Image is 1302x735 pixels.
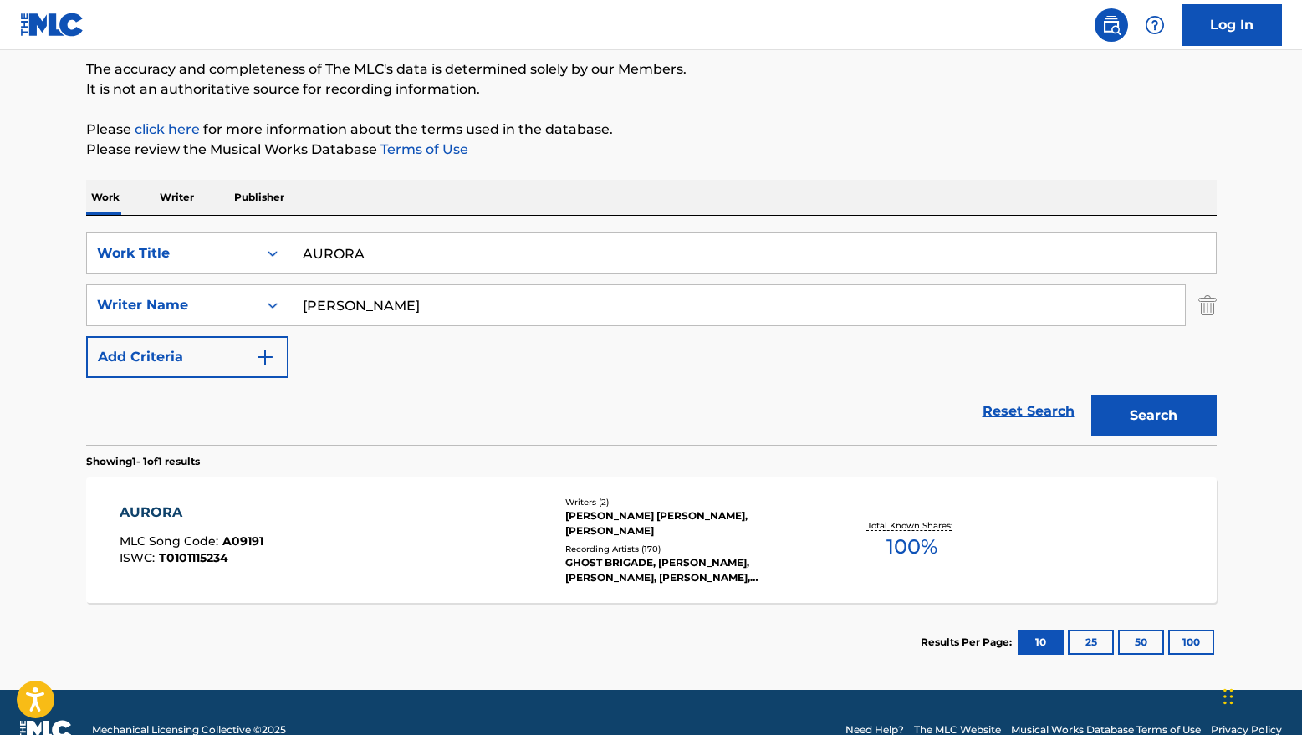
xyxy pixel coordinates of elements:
[159,550,228,565] span: T0101115234
[1091,395,1217,436] button: Search
[1145,15,1165,35] img: help
[255,347,275,367] img: 9d2ae6d4665cec9f34b9.svg
[86,454,200,469] p: Showing 1 - 1 of 1 results
[1168,630,1214,655] button: 100
[120,503,263,523] div: AURORA
[565,496,818,508] div: Writers ( 2 )
[86,79,1217,100] p: It is not an authoritative source for recording information.
[86,180,125,215] p: Work
[120,550,159,565] span: ISWC :
[135,121,200,137] a: click here
[974,393,1083,430] a: Reset Search
[1095,8,1128,42] a: Public Search
[1138,8,1172,42] div: Help
[1101,15,1121,35] img: search
[86,477,1217,603] a: AURORAMLC Song Code:A09191ISWC:T0101115234Writers (2)[PERSON_NAME] [PERSON_NAME], [PERSON_NAME]Re...
[86,140,1217,160] p: Please review the Musical Works Database
[867,519,957,532] p: Total Known Shares:
[1018,630,1064,655] button: 10
[97,243,248,263] div: Work Title
[1118,630,1164,655] button: 50
[565,543,818,555] div: Recording Artists ( 170 )
[86,120,1217,140] p: Please for more information about the terms used in the database.
[97,295,248,315] div: Writer Name
[1182,4,1282,46] a: Log In
[886,532,937,562] span: 100 %
[86,59,1217,79] p: The accuracy and completeness of The MLC's data is determined solely by our Members.
[222,533,263,549] span: A09191
[377,141,468,157] a: Terms of Use
[86,232,1217,445] form: Search Form
[155,180,199,215] p: Writer
[1218,655,1302,735] iframe: Chat Widget
[1198,284,1217,326] img: Delete Criterion
[229,180,289,215] p: Publisher
[86,336,288,378] button: Add Criteria
[921,635,1016,650] p: Results Per Page:
[20,13,84,37] img: MLC Logo
[1068,630,1114,655] button: 25
[1223,671,1233,722] div: Drag
[565,555,818,585] div: GHOST BRIGADE, [PERSON_NAME], [PERSON_NAME], [PERSON_NAME], [PERSON_NAME]
[120,533,222,549] span: MLC Song Code :
[565,508,818,538] div: [PERSON_NAME] [PERSON_NAME], [PERSON_NAME]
